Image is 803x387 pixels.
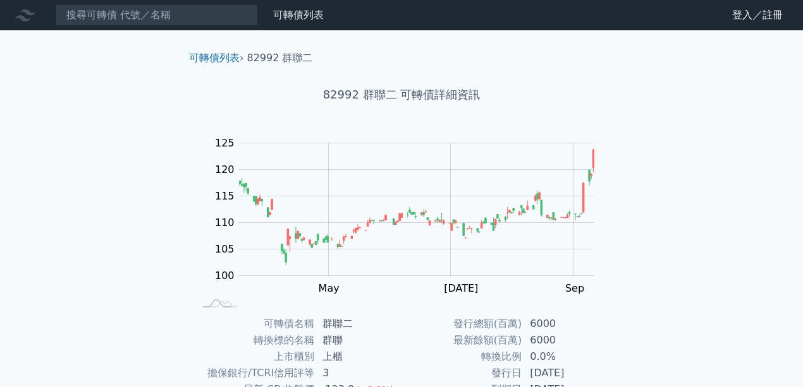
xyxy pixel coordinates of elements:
[247,51,313,66] li: 82992 群聯二
[315,348,402,365] td: 上櫃
[209,137,613,294] g: Chart
[522,316,609,332] td: 6000
[56,4,258,26] input: 搜尋可轉債 代號／名稱
[194,332,315,348] td: 轉換標的名稱
[522,365,609,381] td: [DATE]
[189,52,240,64] a: 可轉債列表
[215,243,235,255] tspan: 105
[194,365,315,381] td: 擔保銀行/TCRI信用評等
[315,365,402,381] td: 3
[315,316,402,332] td: 群聯二
[215,137,235,149] tspan: 125
[402,332,522,348] td: 最新餘額(百萬)
[194,348,315,365] td: 上市櫃別
[189,51,243,66] li: ›
[522,332,609,348] td: 6000
[273,9,324,21] a: 可轉債列表
[402,316,522,332] td: 發行總額(百萬)
[565,282,584,294] tspan: Sep
[215,270,235,282] tspan: 100
[179,86,624,104] h1: 82992 群聯二 可轉債詳細資訊
[444,282,478,294] tspan: [DATE]
[215,190,235,202] tspan: 115
[194,316,315,332] td: 可轉債名稱
[402,365,522,381] td: 發行日
[722,5,793,25] a: 登入／註冊
[522,348,609,365] td: 0.0%
[215,164,235,176] tspan: 120
[315,332,402,348] td: 群聯
[402,348,522,365] td: 轉換比例
[215,217,235,229] tspan: 110
[319,282,340,294] tspan: May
